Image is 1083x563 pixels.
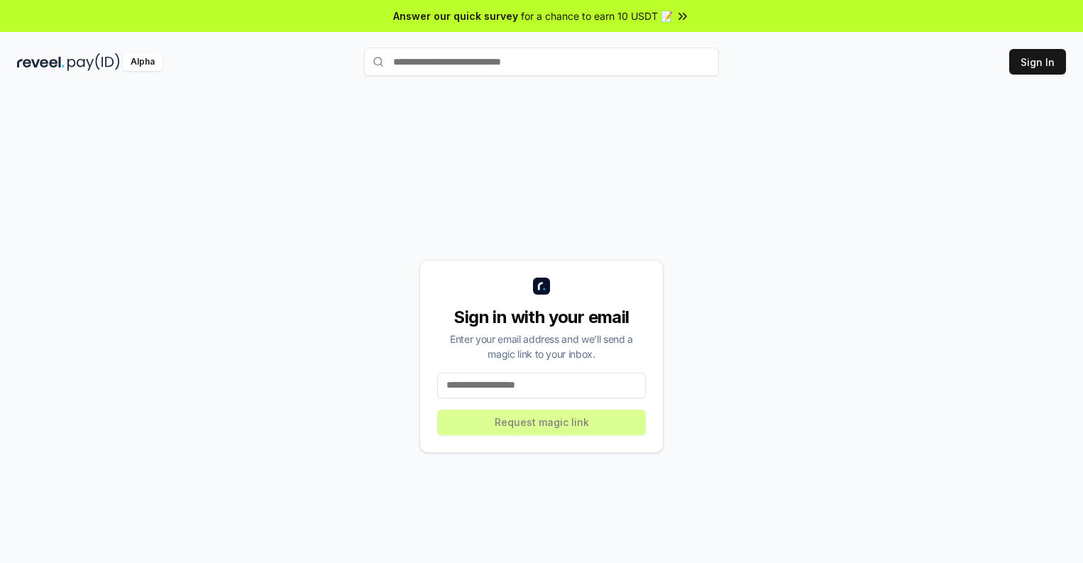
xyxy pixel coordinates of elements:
[533,278,550,295] img: logo_small
[437,332,646,361] div: Enter your email address and we’ll send a magic link to your inbox.
[393,9,518,23] span: Answer our quick survey
[521,9,673,23] span: for a chance to earn 10 USDT 📝
[67,53,120,71] img: pay_id
[17,53,65,71] img: reveel_dark
[123,53,163,71] div: Alpha
[437,306,646,329] div: Sign in with your email
[1009,49,1066,75] button: Sign In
